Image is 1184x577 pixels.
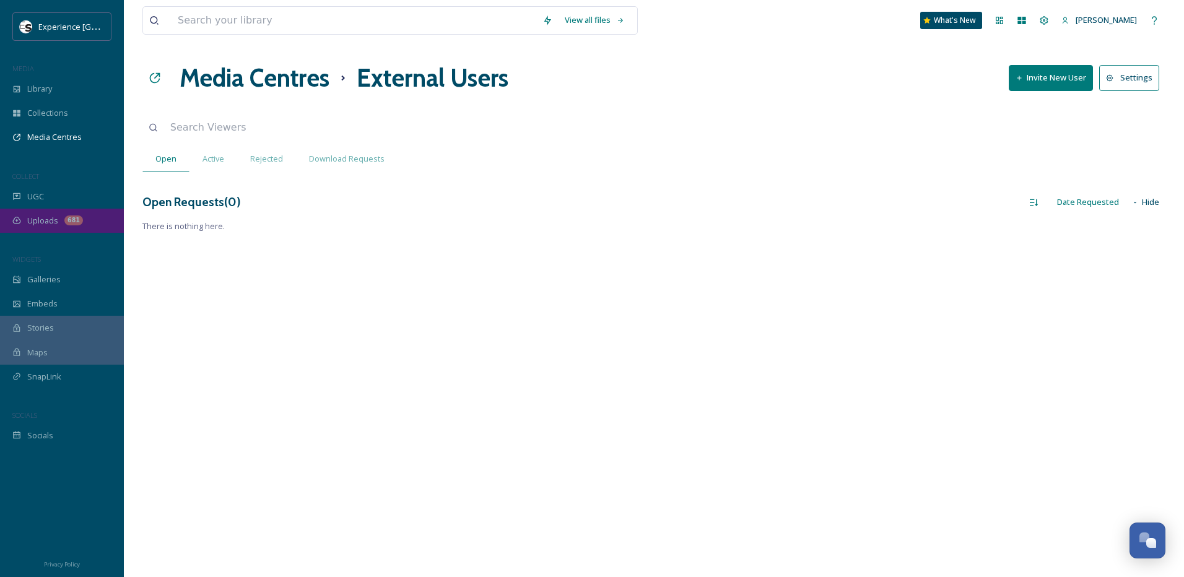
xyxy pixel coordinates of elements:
[27,430,53,441] span: Socials
[559,8,631,32] a: View all files
[357,59,508,97] h1: External Users
[172,7,536,34] input: Search your library
[309,153,385,165] span: Download Requests
[27,371,61,383] span: SnapLink
[27,191,44,202] span: UGC
[12,171,39,181] span: COLLECT
[12,254,41,264] span: WIDGETS
[202,153,224,165] span: Active
[1076,14,1137,25] span: [PERSON_NAME]
[12,410,37,420] span: SOCIALS
[164,114,452,141] input: Search Viewers
[1130,523,1165,558] button: Open Chat
[155,153,176,165] span: Open
[20,20,32,33] img: WSCC%20ES%20Socials%20Icon%20-%20Secondary%20-%20Black.jpg
[1051,190,1125,214] div: Date Requested
[27,347,48,358] span: Maps
[1099,65,1165,90] a: Settings
[142,193,241,211] h3: Open Requests ( 0 )
[64,215,83,225] div: 681
[250,153,283,165] span: Rejected
[27,215,58,227] span: Uploads
[27,131,82,143] span: Media Centres
[27,298,58,310] span: Embeds
[12,64,34,73] span: MEDIA
[27,83,52,95] span: Library
[1055,8,1143,32] a: [PERSON_NAME]
[44,560,80,568] span: Privacy Policy
[27,322,54,334] span: Stories
[1009,65,1093,90] button: Invite New User
[180,59,329,97] a: Media Centres
[38,20,161,32] span: Experience [GEOGRAPHIC_DATA]
[142,220,1165,232] span: There is nothing here.
[44,556,80,571] a: Privacy Policy
[27,274,61,285] span: Galleries
[1099,65,1159,90] button: Settings
[1125,190,1165,214] button: Hide
[920,12,982,29] a: What's New
[27,107,68,119] span: Collections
